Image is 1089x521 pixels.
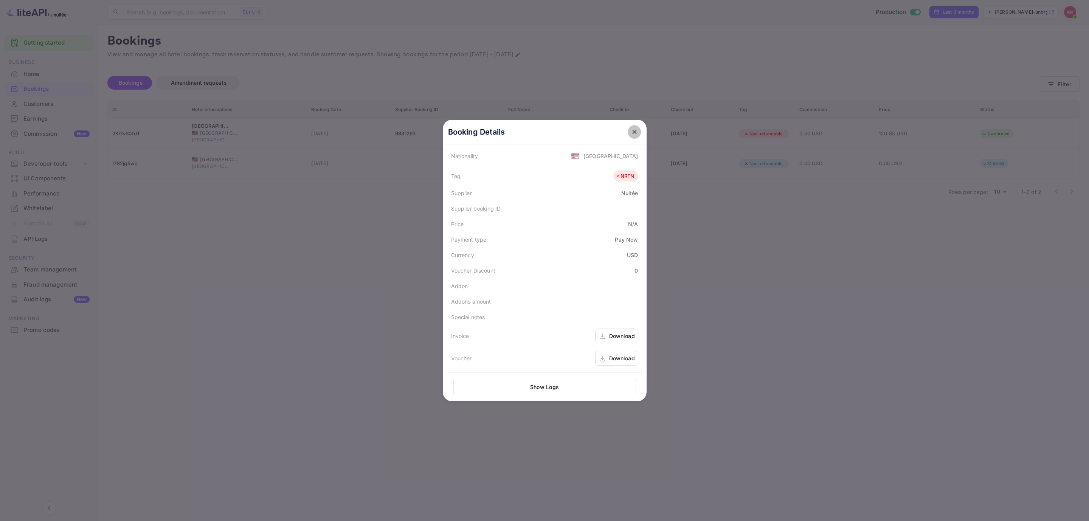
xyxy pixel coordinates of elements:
[615,236,638,243] div: Pay Now
[451,172,461,180] div: Tag
[451,189,472,197] div: Supplier
[583,152,638,160] div: [GEOGRAPHIC_DATA]
[451,152,478,160] div: Nationality
[628,220,638,228] div: N/A
[453,379,636,395] button: Show Logs
[451,220,464,228] div: Price
[609,332,635,340] div: Download
[451,282,468,290] div: Addon
[451,332,469,340] div: Invoice
[451,236,487,243] div: Payment type
[609,354,635,362] div: Download
[621,189,638,197] div: Nuitée
[615,172,634,180] div: NRFN
[451,205,501,212] div: Supplier booking ID
[451,251,474,259] div: Currency
[628,125,641,139] button: close
[448,126,505,138] p: Booking Details
[451,313,485,321] div: Special notes
[571,149,580,163] span: United States
[451,354,472,362] div: Voucher
[451,267,495,274] div: Voucher Discount
[634,267,638,274] div: 0
[627,251,638,259] div: USD
[451,298,491,305] div: Addons amount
